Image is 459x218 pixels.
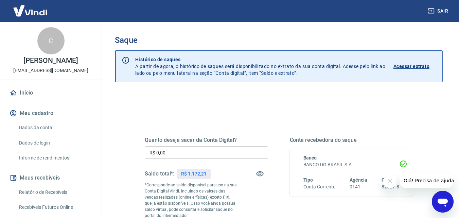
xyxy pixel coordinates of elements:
span: Agência [350,177,367,183]
span: Banco [303,155,317,161]
h3: Saque [115,35,443,45]
span: Tipo [303,177,313,183]
a: Dados de login [16,136,93,150]
p: Histórico de saques [135,56,385,63]
a: Recebíveis Futuros Online [16,200,93,214]
a: Informe de rendimentos [16,151,93,165]
h6: BANCO DO BRASIL S.A. [303,161,400,168]
div: C [37,27,65,54]
h5: Quanto deseja sacar da Conta Digital? [145,137,268,144]
p: R$ 1.172,21 [181,170,206,178]
iframe: Mensagem da empresa [400,173,454,188]
h6: Conta Corrente [303,183,335,190]
h5: Saldo total*: [145,170,174,177]
a: Dados da conta [16,121,93,135]
p: Acessar extrato [393,63,429,70]
p: [PERSON_NAME] [23,57,78,64]
p: [EMAIL_ADDRESS][DOMAIN_NAME] [13,67,88,74]
iframe: Botão para abrir a janela de mensagens [432,191,454,213]
button: Meus recebíveis [8,170,93,185]
h6: 0141 [350,183,367,190]
h5: Conta recebedora do saque [290,137,413,144]
button: Sair [426,5,451,17]
h6: 82627-8 [382,183,399,190]
a: Acessar extrato [393,56,437,77]
span: Olá! Precisa de ajuda? [4,5,57,10]
button: Meu cadastro [8,106,93,121]
span: Conta [382,177,394,183]
iframe: Fechar mensagem [383,174,397,188]
a: Relatório de Recebíveis [16,185,93,199]
img: Vindi [8,0,52,21]
p: A partir de agora, o histórico de saques será disponibilizado no extrato da sua conta digital. Ac... [135,56,385,77]
a: Início [8,85,93,100]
